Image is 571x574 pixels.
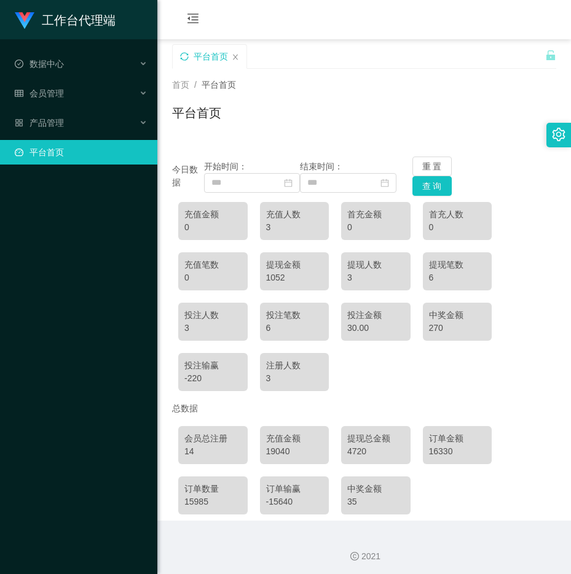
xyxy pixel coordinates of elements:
span: 开始时间： [204,161,247,171]
div: 提现总金额 [347,432,404,445]
div: 会员总注册 [184,432,242,445]
div: 19040 [266,445,323,458]
div: 今日数据 [172,163,204,189]
span: 产品管理 [15,118,64,128]
i: 图标: menu-fold [172,1,214,40]
i: 图标: appstore-o [15,118,23,127]
button: 查 询 [412,176,452,196]
i: 图标: unlock [545,50,556,61]
i: 图标: setting [552,128,565,141]
div: 14 [184,445,242,458]
div: 投注金额 [347,309,404,322]
div: 3 [266,372,323,385]
i: 图标: calendar [284,179,293,187]
h1: 平台首页 [172,104,221,122]
div: 订单金额 [429,432,486,445]
i: 图标: copyright [350,552,359,560]
a: 工作台代理端 [15,15,116,25]
div: 0 [429,221,486,234]
div: 1052 [266,271,323,284]
div: 充值笔数 [184,258,242,271]
div: 平台首页 [194,45,228,68]
div: 订单数量 [184,483,242,495]
div: 订单输赢 [266,483,323,495]
h1: 工作台代理端 [42,1,116,40]
span: 平台首页 [202,80,236,90]
a: 图标: dashboard平台首页 [15,140,148,165]
div: 注册人数 [266,359,323,372]
div: 投注笔数 [266,309,323,322]
span: 首页 [172,80,189,90]
div: 充值人数 [266,208,323,221]
button: 重 置 [412,157,452,176]
div: 0 [184,271,242,284]
div: 0 [184,221,242,234]
div: 中奖金额 [429,309,486,322]
img: logo.9652507e.png [15,12,34,29]
div: 投注人数 [184,309,242,322]
i: 图标: check-circle-o [15,60,23,68]
div: 3 [347,271,404,284]
div: 6 [266,322,323,335]
div: 充值金额 [266,432,323,445]
div: 提现金额 [266,258,323,271]
div: 首充金额 [347,208,404,221]
span: 结束时间： [300,161,343,171]
div: 3 [266,221,323,234]
div: 6 [429,271,486,284]
i: 图标: table [15,89,23,98]
div: 16330 [429,445,486,458]
div: 2021 [167,550,561,563]
div: -15640 [266,495,323,508]
div: 0 [347,221,404,234]
i: 图标: close [232,53,239,61]
div: 4720 [347,445,404,458]
span: / [194,80,197,90]
div: 3 [184,322,242,335]
div: 15985 [184,495,242,508]
div: 270 [429,322,486,335]
span: 会员管理 [15,88,64,98]
div: 35 [347,495,404,508]
div: -220 [184,372,242,385]
div: 充值金额 [184,208,242,221]
i: 图标: calendar [380,179,389,187]
div: 30.00 [347,322,404,335]
div: 提现人数 [347,258,404,271]
span: 数据中心 [15,59,64,69]
div: 提现笔数 [429,258,486,271]
i: 图标: sync [180,52,189,61]
div: 中奖金额 [347,483,404,495]
div: 投注输赢 [184,359,242,372]
div: 首充人数 [429,208,486,221]
div: 总数据 [172,397,556,420]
